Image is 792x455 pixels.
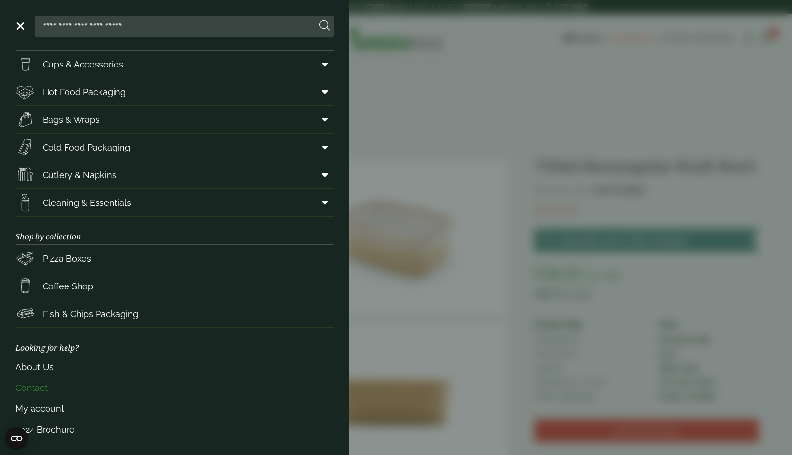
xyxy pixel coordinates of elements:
[5,427,28,450] button: Open CMP widget
[16,78,334,105] a: Hot Food Packaging
[16,272,334,300] a: Coffee Shop
[16,249,35,268] img: Pizza_boxes.svg
[16,300,334,327] a: Fish & Chips Packaging
[16,165,35,185] img: Cutlery.svg
[16,110,35,129] img: Paper_carriers.svg
[43,58,123,71] span: Cups & Accessories
[16,377,334,398] a: Contact
[16,161,334,188] a: Cutlery & Napkins
[43,307,138,320] span: Fish & Chips Packaging
[16,54,35,74] img: PintNhalf_cup.svg
[16,193,35,212] img: open-wipe.svg
[16,245,334,272] a: Pizza Boxes
[16,137,35,157] img: Sandwich_box.svg
[16,356,334,377] a: About Us
[16,328,334,356] h3: Looking for help?
[16,217,334,245] h3: Shop by collection
[16,51,334,78] a: Cups & Accessories
[16,106,334,133] a: Bags & Wraps
[16,419,334,440] a: 2024 Brochure
[43,280,93,293] span: Coffee Shop
[16,304,35,323] img: FishNchip_box.svg
[43,141,130,154] span: Cold Food Packaging
[43,169,116,182] span: Cutlery & Napkins
[43,196,131,209] span: Cleaning & Essentials
[16,398,334,419] a: My account
[16,276,35,296] img: HotDrink_paperCup.svg
[43,85,126,99] span: Hot Food Packaging
[16,189,334,216] a: Cleaning & Essentials
[43,113,99,126] span: Bags & Wraps
[16,134,334,161] a: Cold Food Packaging
[43,252,91,265] span: Pizza Boxes
[16,82,35,101] img: Deli_box.svg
